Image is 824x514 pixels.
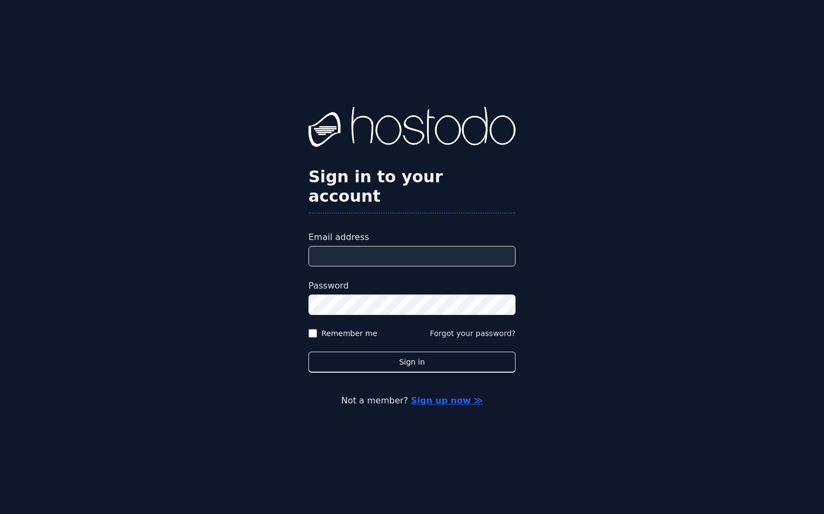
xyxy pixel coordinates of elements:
[411,395,483,406] a: Sign up now ≫
[308,279,516,292] label: Password
[430,328,516,339] button: Forgot your password?
[308,352,516,373] button: Sign in
[308,107,516,150] img: Hostodo
[308,231,516,244] label: Email address
[321,328,377,339] label: Remember me
[308,167,516,206] h2: Sign in to your account
[52,394,772,407] p: Not a member?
